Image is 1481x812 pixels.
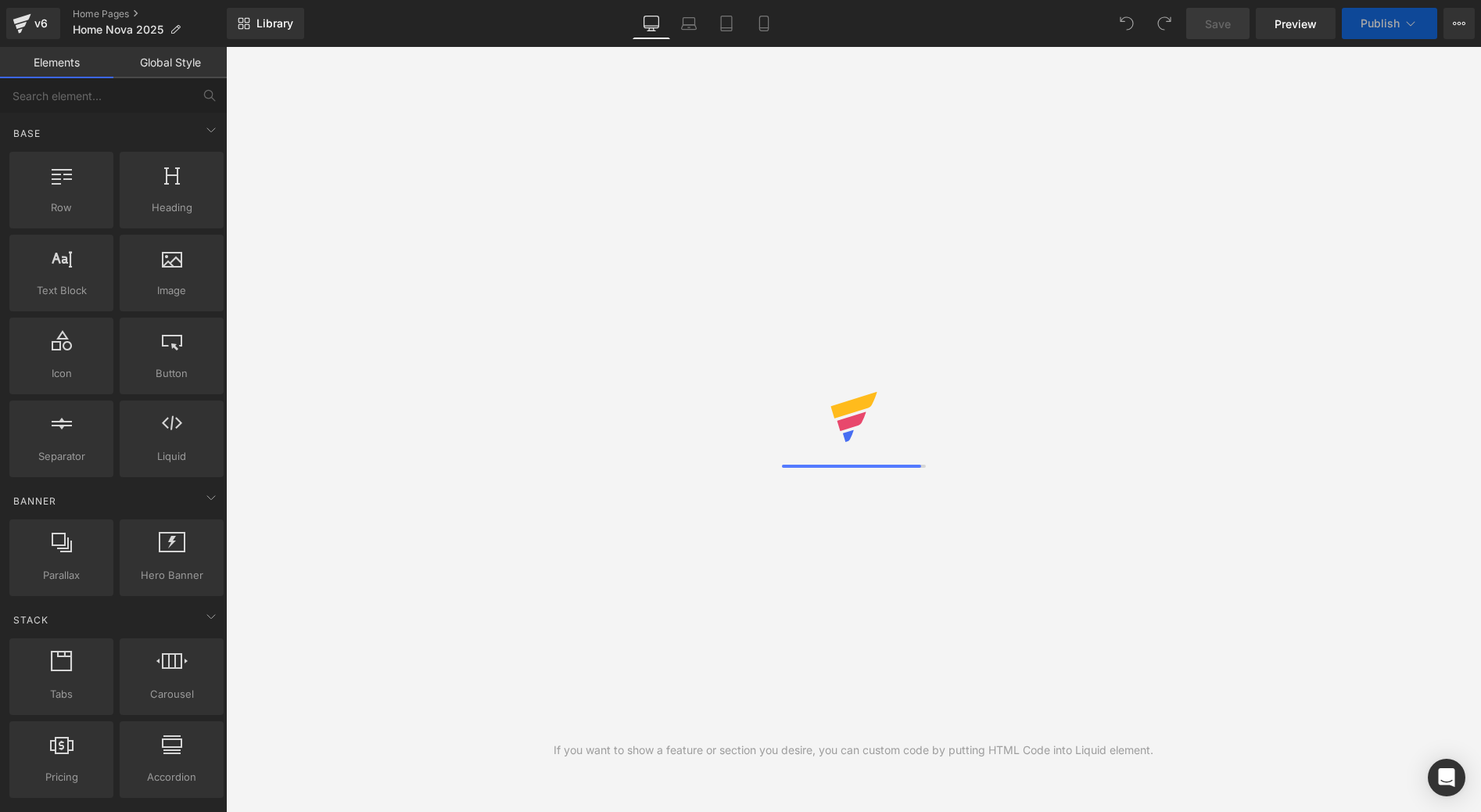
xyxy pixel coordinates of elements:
a: Global Style [113,47,227,78]
span: Text Block [14,282,109,299]
span: Heading [124,199,219,216]
span: Hero Banner [124,567,219,584]
a: Desktop [633,8,670,39]
span: Base [12,126,42,141]
button: Undo [1111,8,1142,39]
a: New Library [227,8,304,39]
span: Save [1205,16,1231,32]
button: Publish [1342,8,1437,39]
a: Tablet [708,8,745,39]
div: If you want to show a feature or section you desire, you can custom code by putting HTML Code int... [554,742,1153,759]
span: Carousel [124,686,219,702]
div: v6 [31,13,51,34]
span: Accordion [124,769,219,785]
span: Home Nova 2025 [73,23,163,36]
span: Liquid [124,448,219,465]
span: Banner [12,494,58,508]
button: Redo [1149,8,1180,39]
a: Preview [1256,8,1336,39]
span: Parallax [14,567,109,584]
span: Button [124,365,219,382]
span: Tabs [14,686,109,702]
span: Library [256,16,293,31]
span: Preview [1275,16,1317,32]
span: Pricing [14,769,109,785]
div: Open Intercom Messenger [1428,759,1465,796]
span: Stack [12,613,50,627]
a: Laptop [670,8,708,39]
a: Mobile [745,8,783,39]
span: Row [14,199,109,216]
span: Publish [1361,17,1400,30]
a: Home Pages [73,8,227,20]
a: v6 [6,8,60,39]
span: Icon [14,365,109,382]
span: Image [124,282,219,299]
button: More [1443,8,1475,39]
span: Separator [14,448,109,465]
